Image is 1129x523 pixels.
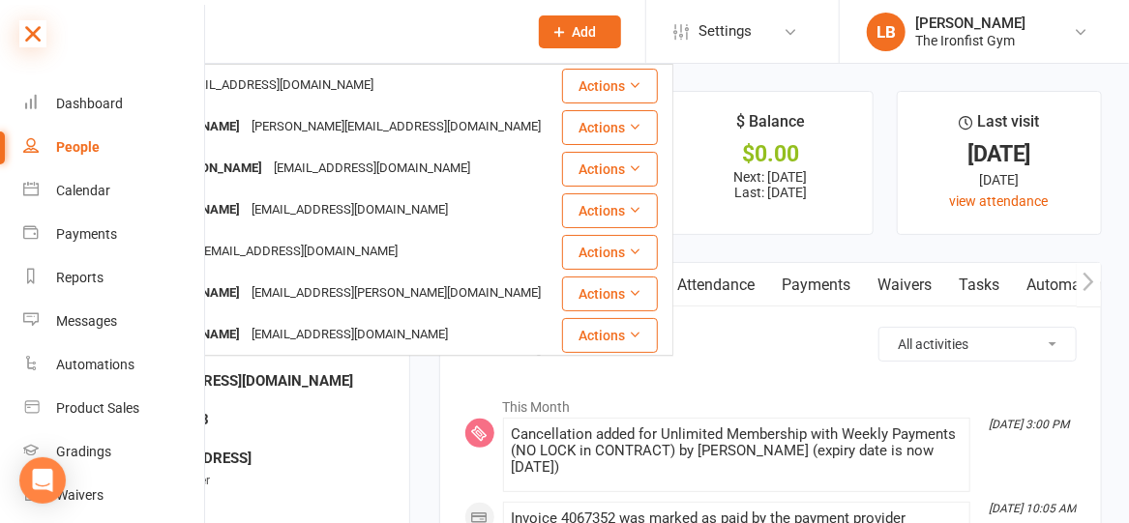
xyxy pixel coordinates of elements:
a: Messages [23,300,206,343]
div: [PERSON_NAME][EMAIL_ADDRESS][DOMAIN_NAME] [246,113,547,141]
a: People [23,126,206,169]
button: Actions [562,152,658,187]
div: Calendar [56,183,110,198]
div: Product Sales [56,400,139,416]
div: [EMAIL_ADDRESS][DOMAIN_NAME] [268,155,476,183]
div: Member Number [122,472,384,490]
div: [EMAIL_ADDRESS][PERSON_NAME][DOMAIN_NAME] [246,279,547,307]
div: LB [867,13,906,51]
div: [DATE] [915,169,1084,190]
a: Product Sales [23,387,206,430]
a: Waivers [23,474,206,517]
strong: 0478788653 [122,411,384,428]
input: Search... [115,18,514,45]
button: Actions [562,235,658,270]
span: Add [573,24,597,40]
button: Actions [562,318,658,353]
a: Reports [23,256,206,300]
a: Automations [1014,263,1129,307]
div: [EMAIL_ADDRESS][DOMAIN_NAME] [246,196,454,224]
i: [DATE] 3:00 PM [989,418,1069,431]
div: $ Balance [736,109,805,144]
div: [PERSON_NAME] [915,15,1025,32]
div: Dashboard [56,96,123,111]
div: Reports [56,270,104,285]
div: Last visit [959,109,1039,144]
a: Calendar [23,169,206,213]
div: Automations [56,357,134,372]
div: [EMAIL_ADDRESS][DOMAIN_NAME] [171,72,379,100]
a: Automations [23,343,206,387]
button: Add [539,15,621,48]
div: Gradings [56,444,111,459]
div: People [56,139,100,155]
div: Cancellation added for Unlimited Membership with Weekly Payments (NO LOCK in CONTRACT) by [PERSON... [512,426,962,476]
a: Attendance [665,263,769,307]
p: Next: [DATE] Last: [DATE] [686,169,854,200]
button: Actions [562,110,658,145]
strong: [STREET_ADDRESS] [122,450,384,467]
div: Address [122,433,384,451]
button: Actions [562,69,658,103]
div: Messages [56,313,117,329]
div: Waivers [56,487,104,503]
div: Email [122,356,384,374]
a: Payments [23,213,206,256]
div: $0.00 [686,144,854,164]
strong: [EMAIL_ADDRESS][DOMAIN_NAME] [122,372,384,390]
strong: 2829 [122,488,384,506]
button: Actions [562,193,658,228]
a: Payments [769,263,865,307]
div: [EMAIL_ADDRESS][DOMAIN_NAME] [195,238,403,266]
button: Actions [562,276,658,311]
a: Gradings [23,430,206,474]
div: [EMAIL_ADDRESS][DOMAIN_NAME] [246,321,454,349]
h3: Activity [464,327,1077,357]
a: view attendance [950,193,1049,209]
a: Waivers [865,263,946,307]
div: The Ironfist Gym [915,32,1025,49]
li: This Month [464,387,1077,418]
a: Tasks [946,263,1014,307]
span: Settings [698,10,752,53]
div: Open Intercom Messenger [19,457,66,504]
i: [DATE] 10:05 AM [989,502,1076,515]
div: Payments [56,226,117,242]
div: [DATE] [915,144,1084,164]
a: Dashboard [23,82,206,126]
div: Mobile Number [122,394,384,413]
